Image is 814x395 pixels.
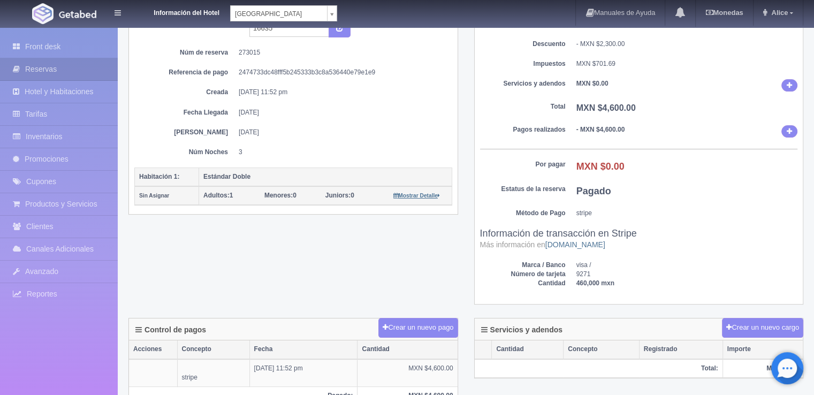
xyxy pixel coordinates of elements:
[576,126,625,133] b: - MXN $4,600.00
[576,261,798,270] dd: visa /
[480,160,566,169] dt: Por pagar
[480,79,566,88] dt: Servicios y adendos
[134,5,219,18] dt: Información del Hotel
[357,340,458,359] th: Cantidad
[177,340,249,359] th: Concepto
[142,48,228,57] dt: Núm de reserva
[639,340,722,359] th: Registrado
[249,340,357,359] th: Fecha
[142,108,228,117] dt: Fecha Llegada
[357,359,458,387] td: MXN $4,600.00
[545,240,605,249] a: [DOMAIN_NAME]
[576,270,798,279] dd: 9271
[378,318,458,338] button: Crear un nuevo pago
[230,5,337,21] a: [GEOGRAPHIC_DATA]
[705,9,743,17] b: Monedas
[135,326,206,334] h4: Control de pagos
[239,108,444,117] dd: [DATE]
[480,40,566,49] dt: Descuento
[576,279,614,287] b: 460,000 mxn
[475,359,723,378] th: Total:
[264,192,296,199] span: 0
[129,340,177,359] th: Acciones
[249,359,357,387] td: [DATE] 11:52 pm
[576,161,625,172] b: MXN $0.00
[199,168,452,186] th: Estándar Doble
[480,279,566,288] dt: Cantidad
[480,229,798,250] h3: Información de transacción en Stripe
[325,192,354,199] span: 0
[481,326,562,334] h4: Servicios y adendos
[177,359,249,387] td: stripe
[59,10,96,18] img: Getabed
[480,240,605,249] small: Más información en
[576,40,798,49] div: - MXN $2,300.00
[203,192,233,199] span: 1
[239,48,444,57] dd: 273015
[564,340,640,359] th: Concepto
[769,9,788,17] span: Alice
[235,6,323,22] span: [GEOGRAPHIC_DATA]
[142,68,228,77] dt: Referencia de pago
[722,359,803,378] th: MXN $0.00
[722,340,803,359] th: Importe
[239,148,444,157] dd: 3
[32,3,54,24] img: Getabed
[139,193,169,199] small: Sin Asignar
[264,192,293,199] strong: Menores:
[480,59,566,69] dt: Impuestos
[576,59,798,69] dd: MXN $701.69
[480,185,566,194] dt: Estatus de la reserva
[492,340,564,359] th: Cantidad
[203,192,230,199] strong: Adultos:
[480,209,566,218] dt: Método de Pago
[722,318,803,338] button: Crear un nuevo cargo
[239,68,444,77] dd: 2474733dc48fff5b245333b3c8a536440e79e1e9
[239,88,444,97] dd: [DATE] 11:52 pm
[393,193,440,199] small: Mostrar Detalle
[576,209,798,218] dd: stripe
[480,102,566,111] dt: Total
[142,88,228,97] dt: Creada
[142,148,228,157] dt: Núm Noches
[576,80,608,87] b: MXN $0.00
[142,128,228,137] dt: [PERSON_NAME]
[393,192,440,199] a: Mostrar Detalle
[480,270,566,279] dt: Número de tarjeta
[139,173,179,180] b: Habitación 1:
[480,125,566,134] dt: Pagos realizados
[239,128,444,137] dd: [DATE]
[325,192,351,199] strong: Juniors:
[576,186,611,196] b: Pagado
[480,261,566,270] dt: Marca / Banco
[576,103,636,112] b: MXN $4,600.00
